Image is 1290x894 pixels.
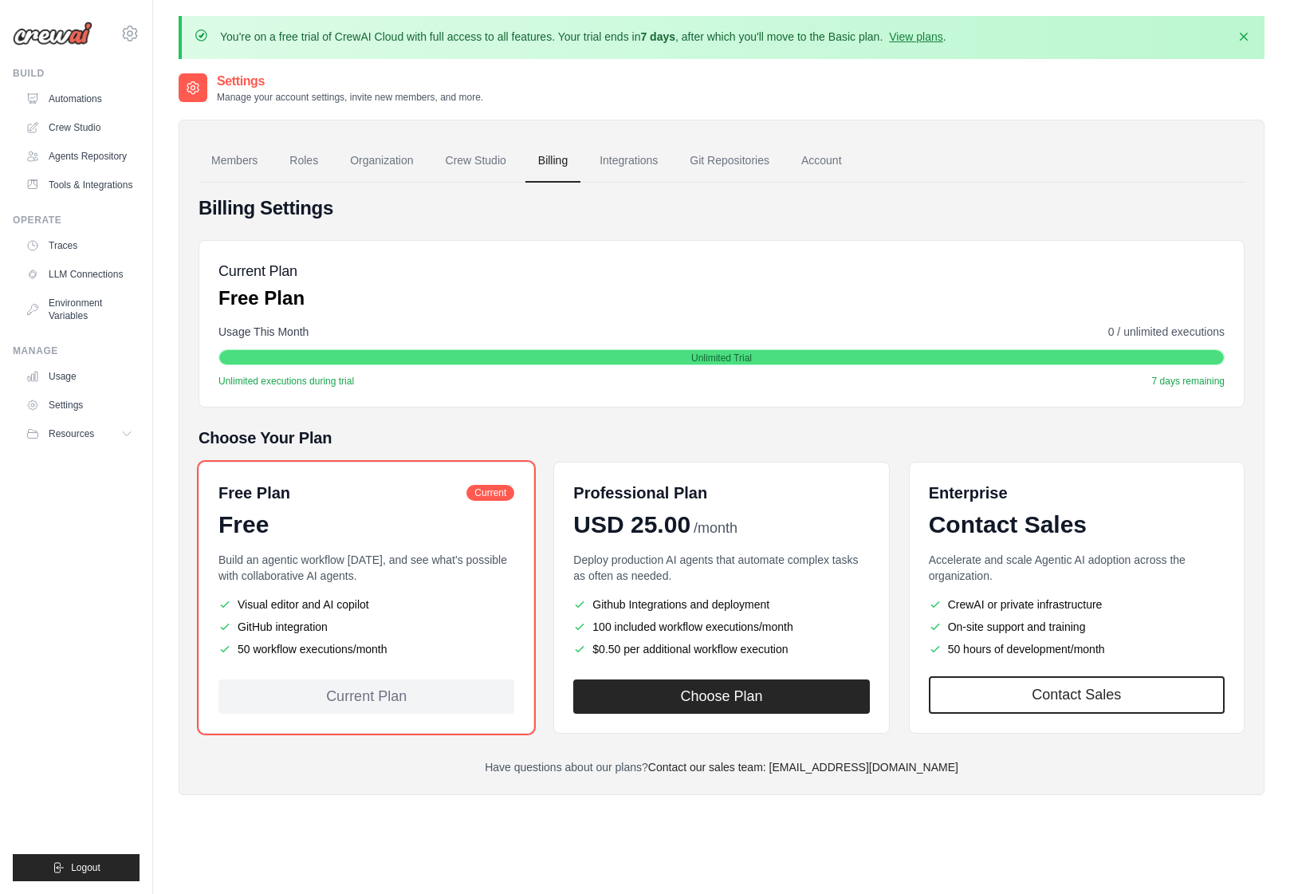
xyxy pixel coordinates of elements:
[929,597,1225,612] li: CrewAI or private infrastructure
[929,676,1225,714] a: Contact Sales
[13,67,140,80] div: Build
[13,345,140,357] div: Manage
[573,510,690,539] span: USD 25.00
[573,482,707,504] h6: Professional Plan
[218,286,305,311] p: Free Plan
[573,619,869,635] li: 100 included workflow executions/month
[648,761,958,774] a: Contact our sales team: [EMAIL_ADDRESS][DOMAIN_NAME]
[694,518,737,539] span: /month
[929,482,1225,504] h6: Enterprise
[573,641,869,657] li: $0.50 per additional workflow execution
[677,140,782,183] a: Git Repositories
[433,140,519,183] a: Crew Studio
[218,482,290,504] h6: Free Plan
[218,619,514,635] li: GitHub integration
[19,144,140,169] a: Agents Repository
[199,140,270,183] a: Members
[19,290,140,329] a: Environment Variables
[337,140,426,183] a: Organization
[218,552,514,584] p: Build an agentic workflow [DATE], and see what's possible with collaborative AI agents.
[929,619,1225,635] li: On-site support and training
[19,233,140,258] a: Traces
[1152,375,1225,388] span: 7 days remaining
[19,86,140,112] a: Automations
[466,485,514,501] span: Current
[587,140,671,183] a: Integrations
[13,22,92,45] img: Logo
[199,195,1245,221] h4: Billing Settings
[217,72,483,91] h2: Settings
[13,854,140,881] button: Logout
[199,427,1245,449] h5: Choose Your Plan
[49,427,94,440] span: Resources
[19,364,140,389] a: Usage
[71,861,100,874] span: Logout
[929,510,1225,539] div: Contact Sales
[789,140,855,183] a: Account
[218,510,514,539] div: Free
[218,375,354,388] span: Unlimited executions during trial
[218,324,309,340] span: Usage This Month
[691,352,752,364] span: Unlimited Trial
[929,641,1225,657] li: 50 hours of development/month
[218,679,514,714] div: Current Plan
[220,29,946,45] p: You're on a free trial of CrewAI Cloud with full access to all features. Your trial ends in , aft...
[573,552,869,584] p: Deploy production AI agents that automate complex tasks as often as needed.
[13,214,140,226] div: Operate
[1108,324,1225,340] span: 0 / unlimited executions
[573,679,869,714] button: Choose Plan
[929,552,1225,584] p: Accelerate and scale Agentic AI adoption across the organization.
[640,30,675,43] strong: 7 days
[889,30,942,43] a: View plans
[19,262,140,287] a: LLM Connections
[19,172,140,198] a: Tools & Integrations
[217,91,483,104] p: Manage your account settings, invite new members, and more.
[19,392,140,418] a: Settings
[218,260,305,282] h5: Current Plan
[19,115,140,140] a: Crew Studio
[573,597,869,612] li: Github Integrations and deployment
[218,641,514,657] li: 50 workflow executions/month
[19,421,140,447] button: Resources
[277,140,331,183] a: Roles
[199,759,1245,775] p: Have questions about our plans?
[525,140,580,183] a: Billing
[218,597,514,612] li: Visual editor and AI copilot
